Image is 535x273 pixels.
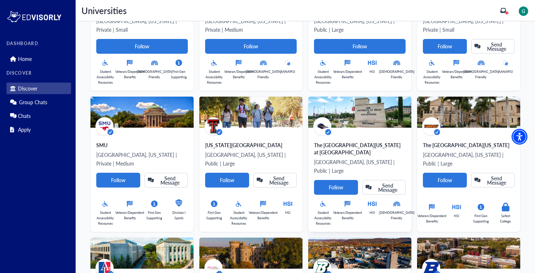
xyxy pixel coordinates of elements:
button: Follow [96,173,140,188]
a: avatar The [GEOGRAPHIC_DATA][US_STATE][GEOGRAPHIC_DATA], [US_STATE] | Public | LargeFollowSend Me... [417,97,520,232]
img: boise-state-university-background.jpg [417,238,520,269]
span: Send Message [482,42,511,51]
p: Student Accessibility Resources [230,210,248,226]
p: [DEMOGRAPHIC_DATA] Friendly [137,69,172,80]
img: texas-tech-university-original-background.jpg [199,97,302,128]
p: Student Accessibility Resources [96,69,114,85]
p: HSI [454,213,459,219]
span: Send Message [264,176,293,185]
button: Follow [205,173,249,188]
p: [GEOGRAPHIC_DATA], [US_STATE] | Private | Small [423,17,514,34]
a: 1 [500,8,506,13]
img: the-university-of-texas-at-san-antonio-original-background.jpg [308,97,411,128]
p: Division I Sports [170,210,188,221]
p: Student Accessibility Resources [205,69,223,85]
a: avatar SMU[GEOGRAPHIC_DATA], [US_STATE] | Private | MediumFollowSend MessageStudent Accessibility... [90,97,194,232]
button: Follow [96,39,188,54]
div: Home [6,53,71,65]
span: Send Message [155,176,185,185]
p: [GEOGRAPHIC_DATA], [US_STATE] | Public | Large [314,17,406,34]
div: SMU [96,141,188,149]
p: [DEMOGRAPHIC_DATA] Friendly [379,69,415,80]
button: Send Message [253,173,297,188]
div: Discover [6,83,71,94]
p: Veteran/Dependent Benefits [442,69,471,80]
div: The [GEOGRAPHIC_DATA][US_STATE] at [GEOGRAPHIC_DATA] [314,141,406,156]
p: Student Accessibility Resources [423,69,441,85]
p: AANAPISI [280,69,295,74]
p: First Gen Supporting [145,210,163,221]
p: Veteran/Dependent Benefits [115,69,144,80]
p: HSI [370,69,375,74]
p: HSI [370,210,375,215]
button: Follow [423,39,467,54]
p: Veteran/Dependent Benefits [224,69,253,80]
p: [DEMOGRAPHIC_DATA] Friendly [246,69,281,80]
p: Veteran/Dependent Benefits [333,69,362,80]
span: 1 [506,11,508,15]
p: [GEOGRAPHIC_DATA], [US_STATE] | Private | Small [96,17,188,34]
p: Group Chats [19,99,47,105]
img: avatar [422,117,440,135]
img: utvrg-background.png [417,97,520,128]
button: Follow [423,173,467,188]
p: Student Accessibility Resources [314,210,332,226]
p: Apply [18,127,31,133]
button: Follow [205,39,297,54]
p: Veteran/Dependent Benefits [417,213,446,224]
p: [GEOGRAPHIC_DATA], [US_STATE] | Public | Large [314,158,406,175]
label: DISCOVER [6,71,71,76]
p: First Gen Supporting [472,213,490,224]
a: avatar The [GEOGRAPHIC_DATA][US_STATE] at [GEOGRAPHIC_DATA][GEOGRAPHIC_DATA], [US_STATE] | Public... [308,97,411,232]
img: Use%20This%20Image.jpg [90,97,194,128]
div: The [GEOGRAPHIC_DATA][US_STATE] [423,141,514,149]
div: [US_STATE][GEOGRAPHIC_DATA] [205,141,297,149]
p: AANAPISI [498,69,513,74]
p: Student Accessibility Resources [314,69,332,85]
span: Send Message [482,176,511,185]
div: Apply [6,124,71,135]
img: arcadia-university-background.jpg [199,238,302,269]
img: avatar [313,117,331,135]
p: [DEMOGRAPHIC_DATA] Friendly [463,69,499,80]
img: avatar [96,117,114,135]
p: First Gen Supporting [170,69,188,80]
p: Home [18,56,32,62]
img: Main%20Profile%20Banner.png [90,238,194,269]
p: Safest College [496,213,514,224]
p: [GEOGRAPHIC_DATA], [US_STATE] | Public | Large [423,150,514,168]
button: Send Message [471,39,514,54]
p: HSI [285,210,291,215]
button: Send Message [471,173,514,188]
p: [DEMOGRAPHIC_DATA] Friendly [379,210,415,221]
button: Send Message [145,173,188,188]
p: Chats [18,113,31,119]
div: Accessibility Menu [512,129,527,145]
img: image [519,6,528,16]
p: [GEOGRAPHIC_DATA], [US_STATE] | Private | Medium [96,150,188,168]
a: avatar [US_STATE][GEOGRAPHIC_DATA][GEOGRAPHIC_DATA], [US_STATE] | Public | LargeFollowSend Messag... [199,97,302,232]
p: First Gen Supporting [205,210,223,221]
p: Student Accessibility Resources [96,210,114,226]
button: Send Message [362,180,406,195]
div: Group Chats [6,96,71,108]
p: Veteran/Dependent Benefits [333,210,362,221]
p: [GEOGRAPHIC_DATA], [US_STATE] | Private | Medium [205,17,297,34]
img: logo [6,9,62,24]
p: Veteran/Dependent Benefits [115,210,144,221]
p: [GEOGRAPHIC_DATA], [US_STATE] | Public | Large [205,150,297,168]
div: Chats [6,110,71,122]
p: Universities [81,6,127,14]
button: Follow [314,180,358,195]
label: DASHBOARD [6,41,71,46]
p: Veteran/Dependent Benefits [249,210,278,221]
span: Send Message [373,183,402,192]
img: avatar [204,117,222,135]
img: Banner.png [308,238,411,269]
button: Follow [314,39,406,54]
p: Discover [18,85,37,92]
